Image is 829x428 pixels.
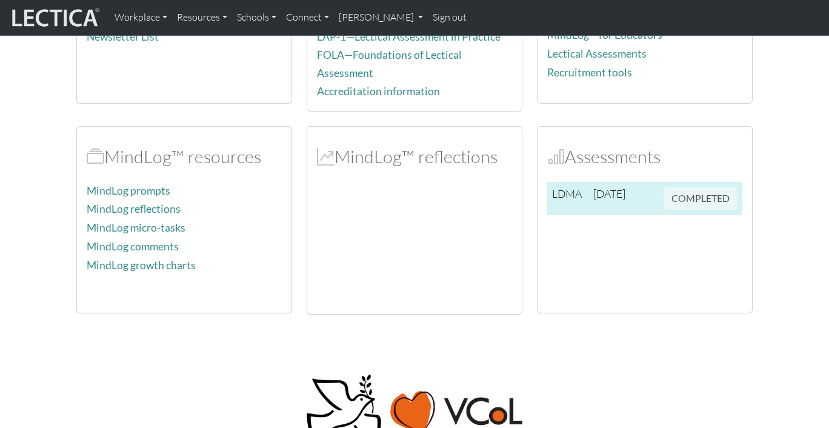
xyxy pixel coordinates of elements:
[110,5,172,30] a: Workplace
[317,146,512,167] h2: MindLog™ reflections
[334,5,428,30] a: [PERSON_NAME]
[87,259,196,272] a: MindLog growth charts
[547,145,565,167] span: Assessments
[281,5,334,30] a: Connect
[317,30,501,43] a: LAP-1—Lectical Assessment in Practice
[317,48,462,79] a: FOLA—Foundations of Lectical Assessment
[87,221,185,234] a: MindLog micro-tasks
[87,202,181,215] a: MindLog reflections
[9,6,100,29] img: lecticalive
[593,187,625,200] span: [DATE]
[172,5,232,30] a: Resources
[428,5,471,30] a: Sign out
[547,182,588,215] td: LDMA
[317,145,335,167] span: MindLog
[87,30,159,43] a: Newsletter List
[87,145,104,167] span: MindLog™ resources
[87,184,170,197] a: MindLog prompts
[87,240,179,253] a: MindLog comments
[232,5,281,30] a: Schools
[547,66,632,79] a: Recruitment tools
[87,146,282,167] h2: MindLog™ resources
[547,47,647,60] a: Lectical Assessments
[547,146,742,167] h2: Assessments
[317,85,440,98] a: Accreditation information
